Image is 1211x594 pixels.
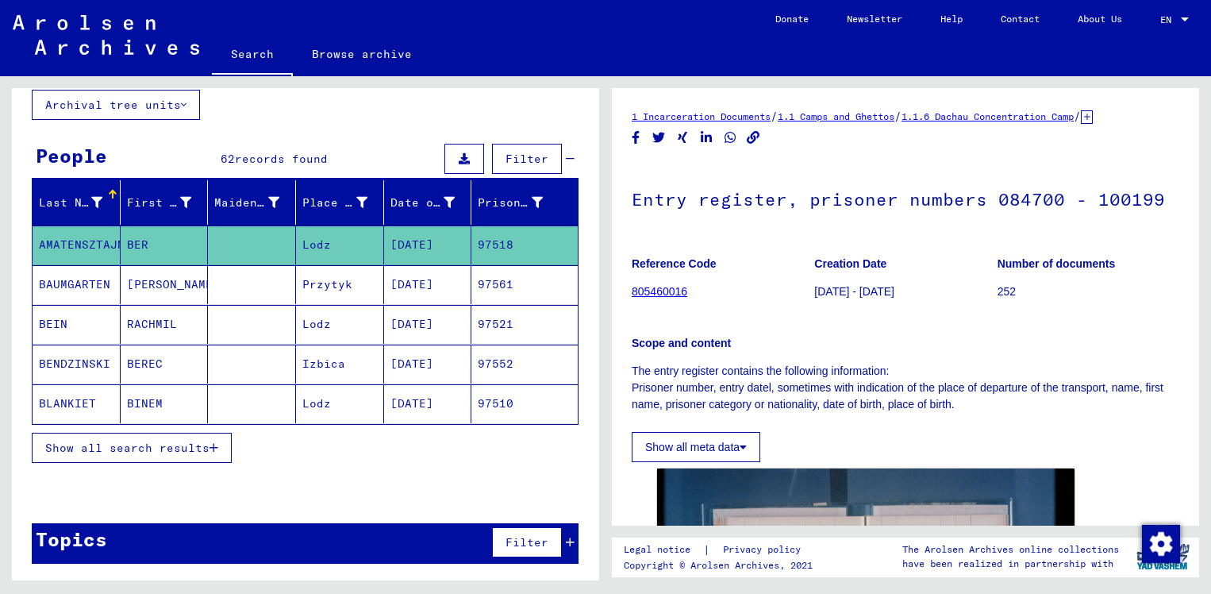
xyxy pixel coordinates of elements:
div: First Name [127,190,212,215]
span: / [894,109,902,123]
b: Scope and content [632,337,731,349]
button: Share on Xing [675,128,691,148]
mat-cell: BENDZINSKI [33,345,121,384]
div: Prisoner # [478,195,543,211]
b: Creation Date [814,257,886,270]
mat-cell: BEIN [33,305,121,344]
div: Prisoner # [478,190,563,215]
div: | [624,542,820,558]
mat-cell: Lodz [296,226,384,264]
mat-cell: 97518 [471,226,578,264]
mat-cell: BEREC [121,345,209,384]
span: 62 [221,152,235,166]
a: Search [212,35,293,76]
button: Archival tree units [32,90,200,120]
button: Show all search results [32,433,232,463]
button: Show all meta data [632,432,760,462]
img: Arolsen_neg.svg [13,15,199,55]
p: Copyright © Arolsen Archives, 2021 [624,558,820,573]
a: 1.1.6 Dachau Concentration Camp [902,110,1074,122]
mat-select-trigger: EN [1160,13,1171,25]
div: Date of Birth [390,190,475,215]
mat-header-cell: Maiden Name [208,180,296,225]
div: Maiden Name [214,190,299,215]
button: Share on Facebook [628,128,644,148]
button: Filter [492,144,562,174]
mat-header-cell: First Name [121,180,209,225]
mat-cell: 97521 [471,305,578,344]
div: Maiden Name [214,195,279,211]
a: 1 Incarceration Documents [632,110,771,122]
mat-cell: BAUMGARTEN [33,265,121,304]
mat-header-cell: Date of Birth [384,180,472,225]
mat-cell: BER [121,226,209,264]
span: / [771,109,778,123]
mat-cell: [PERSON_NAME] [121,265,209,304]
mat-cell: Izbica [296,345,384,384]
a: 1.1 Camps and Ghettos [778,110,894,122]
b: Number of documents [998,257,1116,270]
mat-cell: [DATE] [384,226,472,264]
div: Topics [36,525,107,553]
div: Place of Birth [302,195,367,211]
mat-cell: RACHMIL [121,305,209,344]
mat-cell: 97552 [471,345,578,384]
button: Copy link [745,128,762,148]
mat-cell: BLANKIET [33,384,121,423]
h1: Entry register, prisoner numbers 084700 - 100199 [632,163,1179,233]
mat-cell: [DATE] [384,345,472,384]
span: records found [235,152,328,166]
a: Browse archive [293,35,431,73]
mat-cell: 97510 [471,384,578,423]
mat-cell: Lodz [296,384,384,423]
div: Date of Birth [390,195,456,211]
p: [DATE] - [DATE] [814,283,996,300]
div: Zustimmung ändern [1141,524,1179,562]
span: Filter [506,535,548,550]
span: / [1074,109,1081,123]
p: 252 [998,283,1179,300]
span: Filter [506,152,548,166]
a: Privacy policy [710,542,820,558]
div: People [36,141,107,170]
div: Last Name [39,195,102,211]
mat-cell: AMATENSZTAJN [33,226,121,264]
mat-cell: [DATE] [384,384,472,423]
mat-header-cell: Place of Birth [296,180,384,225]
b: Reference Code [632,257,717,270]
mat-header-cell: Prisoner # [471,180,578,225]
button: Share on WhatsApp [722,128,739,148]
mat-cell: [DATE] [384,305,472,344]
mat-header-cell: Last Name [33,180,121,225]
mat-cell: [DATE] [384,265,472,304]
img: Zustimmung ändern [1142,525,1180,563]
div: Last Name [39,190,122,215]
mat-cell: 97561 [471,265,578,304]
div: First Name [127,195,192,211]
p: The Arolsen Archives online collections [902,542,1119,557]
p: have been realized in partnership with [902,557,1119,571]
span: Show all search results [45,441,210,455]
p: The entry register contains the following information: Prisoner number, entry datel, sometimes wi... [632,363,1179,413]
div: Place of Birth [302,190,387,215]
button: Filter [492,527,562,557]
mat-cell: Przytyk [296,265,384,304]
a: Legal notice [624,542,703,558]
mat-cell: BINEM [121,384,209,423]
button: Share on Twitter [651,128,667,148]
mat-cell: Lodz [296,305,384,344]
img: yv_logo.png [1133,537,1193,577]
button: Share on LinkedIn [698,128,715,148]
a: 805460016 [632,285,687,298]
